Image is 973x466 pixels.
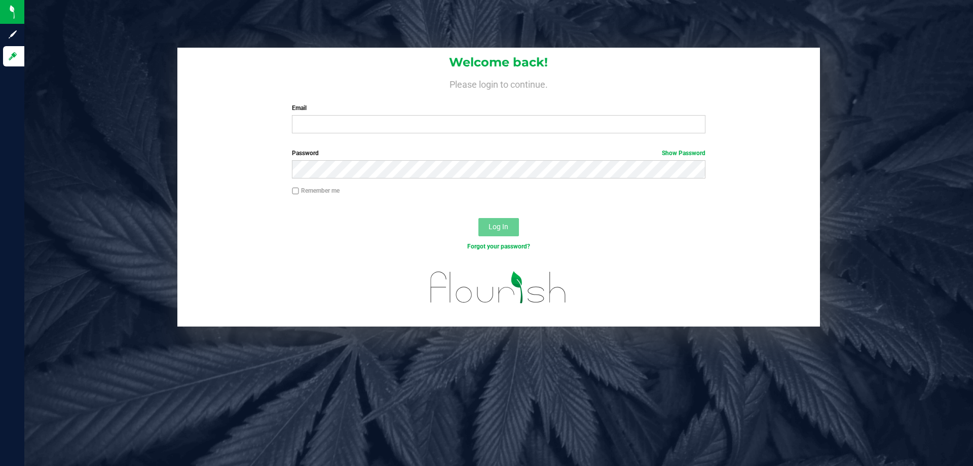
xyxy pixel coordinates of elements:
[489,223,508,231] span: Log In
[8,51,18,61] inline-svg: Log in
[177,56,820,69] h1: Welcome back!
[292,186,340,195] label: Remember me
[8,29,18,40] inline-svg: Sign up
[418,262,579,313] img: flourish_logo.svg
[292,103,705,113] label: Email
[662,150,705,157] a: Show Password
[177,77,820,89] h4: Please login to continue.
[292,150,319,157] span: Password
[467,243,530,250] a: Forgot your password?
[292,188,299,195] input: Remember me
[478,218,519,236] button: Log In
